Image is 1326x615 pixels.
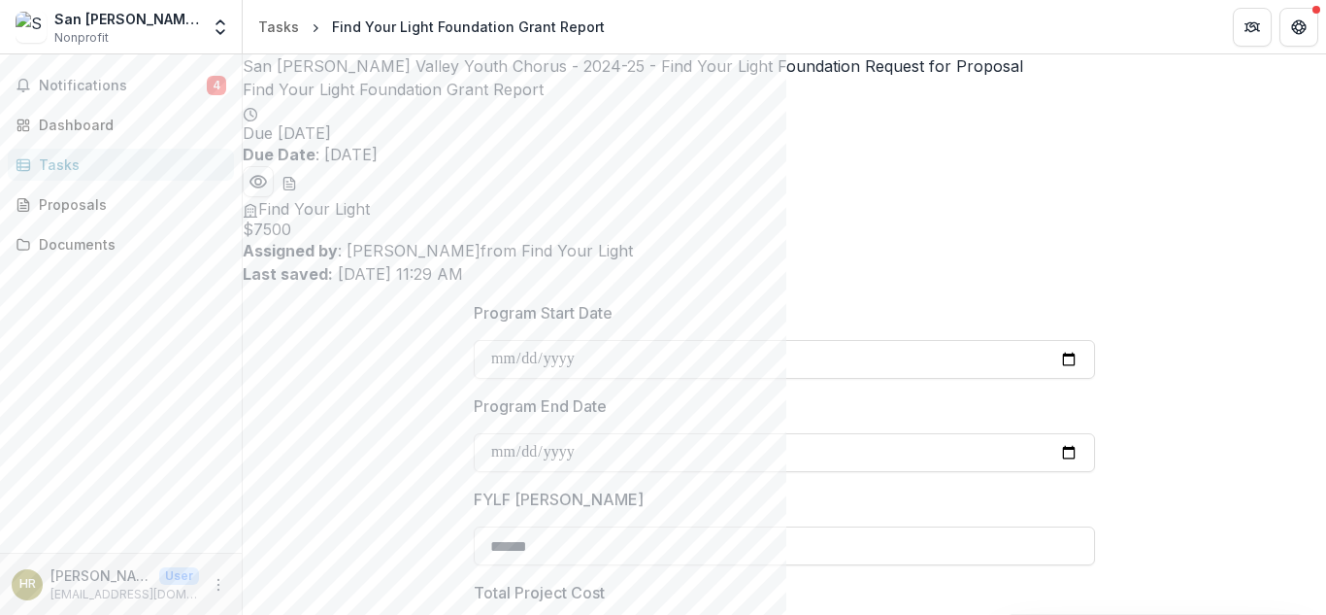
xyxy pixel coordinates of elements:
[16,12,47,43] img: San Fernando Valley Youth Chorus
[243,145,315,164] strong: Due Date
[243,221,1326,239] span: $ 7500
[54,9,199,29] div: San [PERSON_NAME] Valley Youth Chorus
[1279,8,1318,47] button: Get Help
[250,13,307,41] a: Tasks
[258,199,370,219] span: Find Your Light
[39,154,218,175] div: Tasks
[243,264,333,284] strong: Last saved:
[159,567,199,585] p: User
[243,241,338,260] strong: Assigned by
[1233,8,1272,47] button: Partners
[8,228,234,260] a: Documents
[19,578,36,591] div: Holly Rasey
[39,115,218,135] div: Dashboard
[243,78,1326,101] h2: Find Your Light Foundation Grant Report
[243,239,1326,262] p: : [PERSON_NAME] from Find Your Light
[8,149,234,181] a: Tasks
[243,262,1326,286] p: [DATE] 11:29 AM
[207,8,234,47] button: Open entity switcher
[50,565,151,586] p: [PERSON_NAME]
[39,78,207,94] span: Notifications
[207,573,230,597] button: More
[332,17,605,37] div: Find Your Light Foundation Grant Report
[8,109,234,141] a: Dashboard
[250,13,613,41] nav: breadcrumb
[474,488,644,511] p: FYLF [PERSON_NAME]
[474,394,607,418] p: Program End Date
[8,188,234,221] a: Proposals
[243,143,1326,166] p: : [DATE]
[39,234,218,255] div: Documents
[282,170,297,193] button: download-word-button
[474,301,613,325] p: Program Start Date
[39,194,218,215] div: Proposals
[207,76,226,95] span: 4
[243,54,1326,78] p: San [PERSON_NAME] Valley Youth Chorus - 2024-25 - Find Your Light Foundation Request for Proposal
[50,586,199,603] p: [EMAIL_ADDRESS][DOMAIN_NAME]
[474,581,605,604] p: Total Project Cost
[258,17,299,37] div: Tasks
[243,166,274,197] button: Preview 57053ee5-d21a-4c4d-800c-040cd3ffda23.pdf
[243,124,1326,143] span: Due [DATE]
[8,70,234,101] button: Notifications4
[54,29,109,47] span: Nonprofit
